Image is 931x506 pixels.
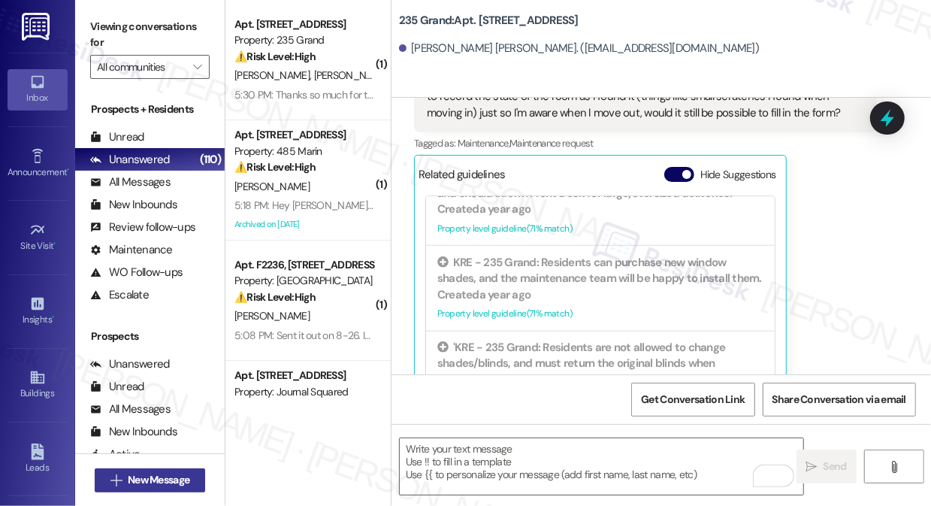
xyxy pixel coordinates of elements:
a: Inbox [8,69,68,110]
div: Property level guideline ( 71 % match) [437,306,763,322]
div: New Inbounds [90,197,177,213]
img: ResiDesk Logo [22,13,53,41]
div: Prospects + Residents [75,102,225,117]
button: New Message [95,468,206,492]
div: New Inbounds [90,424,177,440]
div: Related guidelines [419,167,506,189]
div: Apt. [STREET_ADDRESS] [234,17,373,32]
i:  [193,61,201,73]
button: Send [796,450,857,483]
span: [PERSON_NAME] [234,68,314,82]
a: Insights • [8,291,68,332]
div: Unanswered [90,152,170,168]
div: Maintenance [90,242,173,258]
b: 235 Grand: Apt. [STREET_ADDRESS] [399,13,579,29]
div: Created a year ago [437,201,763,217]
label: Viewing conversations for [90,15,210,55]
div: 'KRE - 235 Grand: Residents are not allowed to change shades/blinds, and must return the original... [437,340,763,388]
div: (110) [196,148,225,171]
span: Maintenance request [509,137,594,150]
div: Escalate [90,287,149,303]
span: • [67,165,69,175]
div: Apt. [STREET_ADDRESS] [234,368,373,383]
span: [PERSON_NAME] [234,180,310,193]
div: Property: 485 Marin [234,144,373,159]
span: Get Conversation Link [641,392,745,408]
div: Unread [90,379,144,395]
strong: ⚠️ Risk Level: High [234,160,316,174]
i:  [110,474,122,486]
div: Hi thanks for letting me know! There's no other maintenance requests or issues, I wanted to recor... [427,73,853,121]
span: Send [824,459,847,474]
i:  [888,461,899,473]
div: Property level guideline ( 71 % match) [437,221,763,237]
div: Unread [90,129,144,145]
div: Archived on [DATE] [233,215,375,234]
strong: ⚠️ Risk Level: High [234,50,316,63]
div: Property: 235 Grand [234,32,373,48]
div: [PERSON_NAME] [PERSON_NAME]. ([EMAIL_ADDRESS][DOMAIN_NAME]) [399,41,759,56]
div: Active [90,447,141,462]
div: All Messages [90,401,171,417]
span: • [54,238,56,249]
div: KRE - 235 Grand: Residents can purchase new window shades, and the maintenance team will be happy... [437,255,763,287]
div: Unanswered [90,356,170,372]
span: [PERSON_NAME] [314,68,389,82]
div: Apt. [STREET_ADDRESS] [234,127,373,143]
span: • [52,312,54,323]
span: [PERSON_NAME] [234,309,310,323]
button: Share Conversation via email [763,383,916,417]
a: Site Visit • [8,217,68,258]
button: Get Conversation Link [631,383,754,417]
input: All communities [97,55,186,79]
span: New Message [128,472,189,488]
div: Property: [GEOGRAPHIC_DATA] [234,273,373,289]
div: Review follow-ups [90,220,195,235]
div: WO Follow-ups [90,265,183,280]
a: Leads [8,439,68,480]
a: Buildings [8,365,68,405]
textarea: To enrich screen reader interactions, please activate Accessibility in Grammarly extension settings [400,438,803,495]
div: Property: Journal Squared [234,384,373,400]
div: Created a year ago [437,287,763,303]
div: 5:08 PM: Sent it out on 8-26. If you like, I'll write u another check. Let me know, I need to get... [234,329,804,342]
label: Hide Suggestions [700,167,776,183]
span: Share Conversation via email [772,392,906,408]
strong: ⚠️ Risk Level: High [234,290,316,304]
div: Prospects [75,329,225,344]
div: All Messages [90,174,171,190]
div: Tagged as: [414,132,877,154]
span: Maintenance , [458,137,509,150]
i:  [806,461,817,473]
div: Apt. F2236, [STREET_ADDRESS][PERSON_NAME] [234,257,373,273]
